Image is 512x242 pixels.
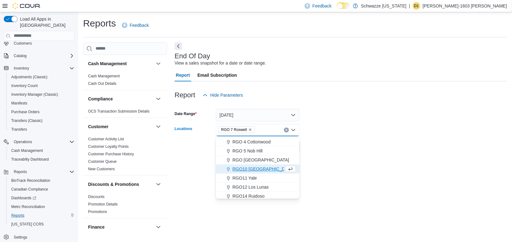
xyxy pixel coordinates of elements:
[423,2,507,10] p: [PERSON_NAME]-1603 [PERSON_NAME]
[83,135,167,175] div: Customer
[9,212,27,219] a: Reports
[11,83,38,88] span: Inventory Count
[12,3,41,9] img: Cova
[9,203,47,211] a: Metrc Reconciliation
[83,72,167,90] div: Cash Management
[337,2,350,9] input: Dark Mode
[232,175,257,181] span: RGO11 Yale
[312,3,331,9] span: Feedback
[88,81,117,86] a: Cash Out Details
[88,109,150,114] span: OCS Transaction Submission Details
[88,224,105,230] h3: Finance
[9,147,74,154] span: Cash Management
[88,159,117,164] span: Customer Queue
[88,209,107,214] span: Promotions
[216,174,300,183] button: RGO11 Yale
[88,224,153,230] button: Finance
[9,108,42,116] a: Purchase Orders
[130,22,149,28] span: Feedback
[9,220,74,228] span: Washington CCRS
[9,156,51,163] a: Traceabilty Dashboard
[6,108,77,116] button: Purchase Orders
[216,192,300,201] button: RGO14 Ruidoso
[11,213,24,218] span: Reports
[83,193,167,218] div: Discounts & Promotions
[6,194,77,202] a: Dashboards
[197,69,237,81] span: Email Subscription
[88,60,153,67] button: Cash Management
[216,109,300,121] button: [DATE]
[232,184,269,190] span: RGO12 Los Lunas
[6,202,77,211] button: Metrc Reconciliation
[88,167,115,171] a: New Customers
[155,123,162,130] button: Customer
[1,64,77,73] button: Inventory
[11,168,29,176] button: Reports
[6,155,77,164] button: Traceabilty Dashboard
[88,202,118,206] a: Promotion Details
[120,19,151,31] a: Feedback
[216,165,300,174] button: RGO10 [GEOGRAPHIC_DATA]
[9,194,74,202] span: Dashboards
[88,123,153,130] button: Customer
[11,52,74,60] span: Catalog
[216,147,300,156] button: RGO 5 Nob Hill
[175,42,182,50] button: Next
[11,52,29,60] button: Catalog
[1,39,77,48] button: Customers
[88,144,129,149] a: Customer Loyalty Points
[14,66,29,71] span: Inventory
[175,111,197,116] label: Date Range
[221,127,247,133] span: RGO 7 Roswell
[291,128,296,133] button: Close list of options
[11,65,74,72] span: Inventory
[83,108,167,118] div: Compliance
[9,82,74,90] span: Inventory Count
[88,195,105,199] a: Discounts
[11,39,74,47] span: Customers
[232,139,271,145] span: RGO 4 Cottonwood
[232,193,265,199] span: RGO14 Ruidoso
[6,211,77,220] button: Reports
[9,117,45,124] a: Transfers (Classic)
[155,95,162,103] button: Compliance
[11,222,44,227] span: [US_STATE] CCRS
[6,125,77,134] button: Transfers
[218,126,255,133] span: RGO 7 Roswell
[11,233,74,241] span: Settings
[6,176,77,185] button: BioTrack Reconciliation
[11,92,58,97] span: Inventory Manager (Classic)
[361,2,407,10] p: Schwazze [US_STATE]
[11,234,30,241] a: Settings
[9,99,30,107] a: Manifests
[175,126,192,131] label: Locations
[88,159,117,164] a: Customer Queue
[6,99,77,108] button: Manifests
[155,181,162,188] button: Discounts & Promotions
[9,177,53,184] a: BioTrack Reconciliation
[11,118,42,123] span: Transfers (Classic)
[9,220,46,228] a: [US_STATE] CCRS
[216,156,300,165] button: RGO [GEOGRAPHIC_DATA]
[9,186,74,193] span: Canadian Compliance
[88,137,124,141] a: Customer Activity List
[155,223,162,231] button: Finance
[9,108,74,116] span: Purchase Orders
[6,90,77,99] button: Inventory Manager (Classic)
[17,16,74,28] span: Load All Apps in [GEOGRAPHIC_DATA]
[11,178,50,183] span: BioTrack Reconciliation
[11,75,47,80] span: Adjustments (Classic)
[232,166,294,172] span: RGO10 [GEOGRAPHIC_DATA]
[88,144,129,149] span: Customer Loyalty Points
[9,99,74,107] span: Manifests
[409,2,410,10] p: |
[176,69,190,81] span: Report
[11,196,36,201] span: Dashboards
[413,2,420,10] div: David-1603 Rice
[6,185,77,194] button: Canadian Compliance
[88,74,120,79] span: Cash Management
[11,148,43,153] span: Cash Management
[9,203,74,211] span: Metrc Reconciliation
[1,51,77,60] button: Catalog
